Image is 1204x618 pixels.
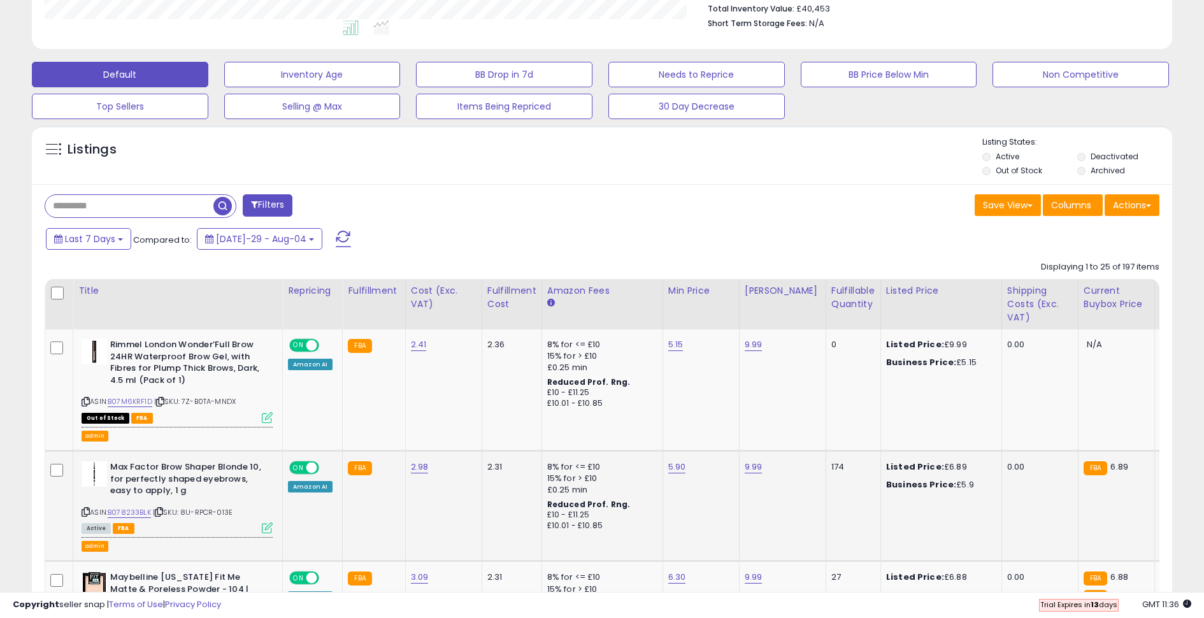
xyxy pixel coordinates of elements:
[487,571,532,583] div: 2.31
[809,17,824,29] span: N/A
[65,233,115,245] span: Last 7 Days
[1110,461,1128,473] span: 6.89
[886,461,944,473] b: Listed Price:
[82,461,273,532] div: ASIN:
[13,598,59,610] strong: Copyright
[668,338,684,351] a: 5.15
[993,62,1169,87] button: Non Competitive
[108,396,152,407] a: B07M6KRF1D
[290,340,306,351] span: ON
[113,523,134,534] span: FBA
[831,339,871,350] div: 0
[996,151,1019,162] label: Active
[547,499,631,510] b: Reduced Prof. Rng.
[1142,598,1191,610] span: 2025-08-12 11:36 GMT
[82,461,107,487] img: 210EKdfKWML._SL40_.jpg
[975,194,1041,216] button: Save View
[1084,571,1107,586] small: FBA
[886,571,992,583] div: £6.88
[224,94,401,119] button: Selling @ Max
[996,165,1042,176] label: Out of Stock
[110,461,265,500] b: Max Factor Brow Shaper Blonde 10, for perfectly shaped eyebrows, easy to apply, 1 g
[547,298,555,309] small: Amazon Fees.
[668,284,734,298] div: Min Price
[133,234,192,246] span: Compared to:
[317,463,338,473] span: OFF
[348,284,399,298] div: Fulfillment
[78,284,277,298] div: Title
[487,461,532,473] div: 2.31
[82,541,108,552] button: admin
[82,339,107,364] img: 31cghl2wprL._SL40_.jpg
[668,571,686,584] a: 6.30
[109,598,163,610] a: Terms of Use
[547,362,653,373] div: £0.25 min
[82,339,273,422] div: ASIN:
[317,573,338,584] span: OFF
[288,481,333,492] div: Amazon AI
[348,571,371,586] small: FBA
[46,228,131,250] button: Last 7 Days
[487,284,536,311] div: Fulfillment Cost
[110,339,265,389] b: Rimmel London Wonder’Full Brow 24HR Waterproof Brow Gel, with Fibres for Plump Thick Brows, Dark,...
[290,573,306,584] span: ON
[153,507,233,517] span: | SKU: 8U-RPCR-013E
[348,339,371,353] small: FBA
[608,94,785,119] button: 30 Day Decrease
[745,461,763,473] a: 9.99
[745,284,821,298] div: [PERSON_NAME]
[831,571,871,583] div: 27
[1091,165,1125,176] label: Archived
[547,461,653,473] div: 8% for <= £10
[348,461,371,475] small: FBA
[165,598,221,610] a: Privacy Policy
[110,571,265,610] b: Maybelline [US_STATE] Fit Me Matte & Poreless Powder - 104 | Soft Ivory
[13,599,221,611] div: seller snap | |
[288,284,337,298] div: Repricing
[886,478,956,491] b: Business Price:
[416,62,592,87] button: BB Drop in 7d
[1007,461,1068,473] div: 0.00
[1087,338,1102,350] span: N/A
[547,473,653,484] div: 15% for > £10
[411,461,429,473] a: 2.98
[886,284,996,298] div: Listed Price
[1007,339,1068,350] div: 0.00
[886,479,992,491] div: £5.9
[317,340,338,351] span: OFF
[1041,261,1159,273] div: Displaying 1 to 25 of 197 items
[82,431,108,442] button: admin
[547,521,653,531] div: £10.01 - £10.85
[411,571,429,584] a: 3.09
[216,233,306,245] span: [DATE]-29 - Aug-04
[547,339,653,350] div: 8% for <= £10
[886,356,956,368] b: Business Price:
[547,387,653,398] div: £10 - £11.25
[547,398,653,409] div: £10.01 - £10.85
[1105,194,1159,216] button: Actions
[288,359,333,370] div: Amazon AI
[982,136,1172,148] p: Listing States:
[1091,600,1099,610] b: 13
[886,357,992,368] div: £5.15
[224,62,401,87] button: Inventory Age
[1043,194,1103,216] button: Columns
[547,484,653,496] div: £0.25 min
[1110,571,1128,583] span: 6.88
[82,571,107,597] img: 413-1motOtL._SL40_.jpg
[708,3,794,14] b: Total Inventory Value:
[708,18,807,29] b: Short Term Storage Fees:
[154,396,236,406] span: | SKU: 7Z-B0TA-MNDX
[82,413,129,424] span: All listings that are currently out of stock and unavailable for purchase on Amazon
[831,284,875,311] div: Fulfillable Quantity
[1091,151,1138,162] label: Deactivated
[608,62,785,87] button: Needs to Reprice
[547,284,657,298] div: Amazon Fees
[745,571,763,584] a: 9.99
[886,339,992,350] div: £9.99
[547,510,653,521] div: £10 - £11.25
[547,350,653,362] div: 15% for > £10
[1007,571,1068,583] div: 0.00
[547,377,631,387] b: Reduced Prof. Rng.
[1051,199,1091,212] span: Columns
